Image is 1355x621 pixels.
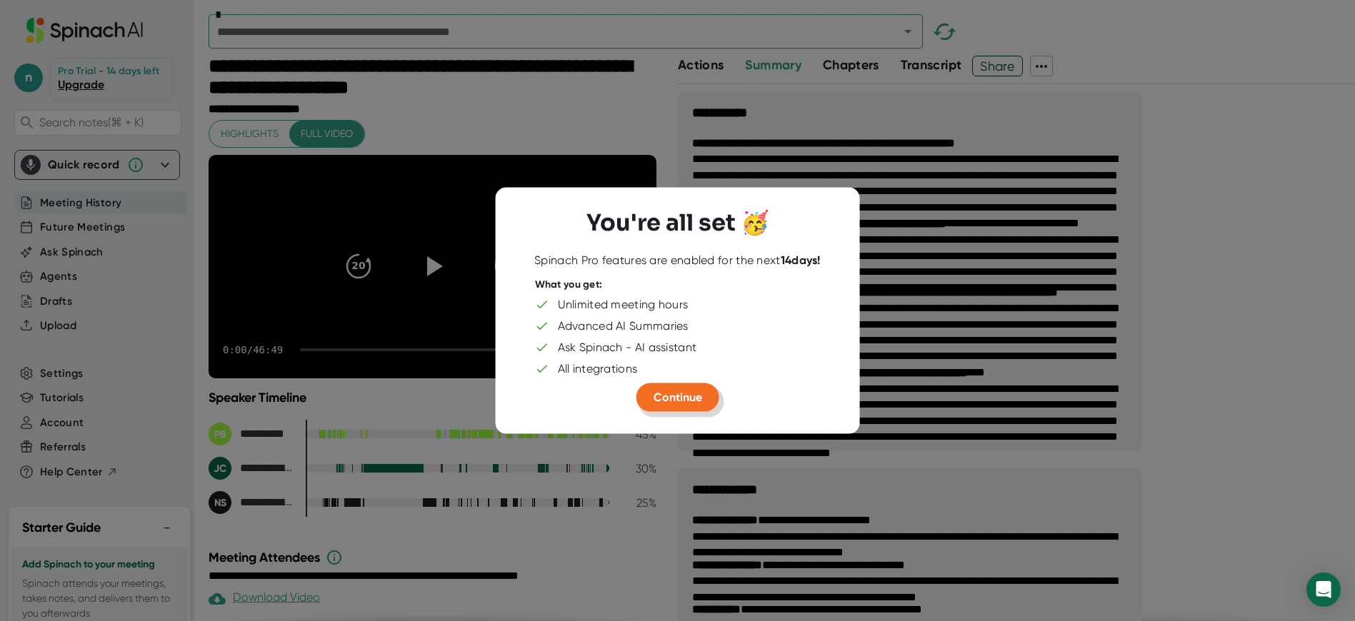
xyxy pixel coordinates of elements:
[558,298,689,312] div: Unlimited meeting hours
[654,390,702,404] span: Continue
[636,383,719,412] button: Continue
[558,362,638,376] div: All integrations
[781,253,821,266] b: 14 days!
[1306,572,1341,607] div: Open Intercom Messenger
[558,319,689,333] div: Advanced AI Summaries
[534,253,821,267] div: Spinach Pro features are enabled for the next
[586,209,769,236] h3: You're all set 🥳
[558,340,697,355] div: Ask Spinach - AI assistant
[535,278,603,291] div: What you get:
